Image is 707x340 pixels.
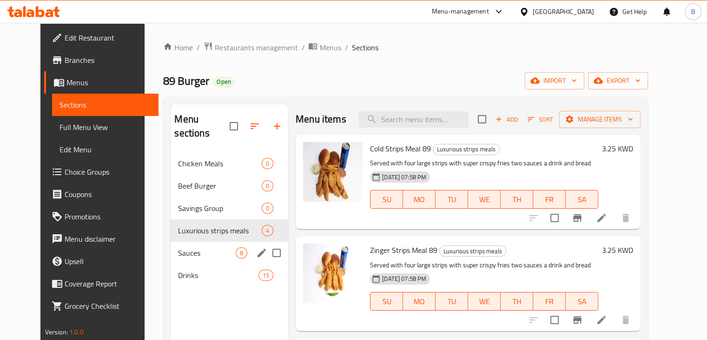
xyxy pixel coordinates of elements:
[255,246,269,260] button: edit
[259,271,273,280] span: 15
[244,115,266,137] span: Sort sections
[374,193,399,206] span: SU
[545,208,564,228] span: Select to update
[370,190,403,209] button: SU
[566,190,598,209] button: SA
[537,295,562,308] span: FR
[65,166,151,177] span: Choice Groups
[319,42,341,53] span: Menus
[566,292,598,311] button: SA
[439,193,464,206] span: TU
[374,295,399,308] span: SU
[537,193,562,206] span: FR
[433,144,500,155] div: Luxurious strips meals
[44,295,159,317] a: Grocery Checklist
[308,41,341,54] a: Menus
[65,278,151,289] span: Coverage Report
[66,77,151,88] span: Menus
[171,152,288,175] div: Chicken Meals0
[213,76,234,88] div: Open
[567,114,633,125] span: Manage items
[171,149,288,290] nav: Menu sections
[65,233,151,245] span: Menu disclaimer
[403,190,436,209] button: MO
[595,75,641,87] span: export
[370,142,431,156] span: Cold Strips Meal 89
[439,295,464,308] span: TU
[266,115,288,137] button: Add section
[370,157,598,169] p: Served with four large strips with super crispy fries two sauces a drink and bread
[178,225,262,236] span: Luxurious strips meals
[171,175,288,197] div: Beef Burger0
[178,247,236,258] div: Sauces
[359,111,469,128] input: search
[44,272,159,295] a: Coverage Report
[44,183,159,205] a: Coupons
[44,27,159,49] a: Edit Restaurant
[468,190,501,209] button: WE
[504,295,529,308] span: TH
[494,114,519,125] span: Add
[65,189,151,200] span: Coupons
[178,270,258,281] div: Drinks
[407,193,432,206] span: MO
[44,250,159,272] a: Upsell
[45,326,68,338] span: Version:
[262,225,273,236] div: items
[533,190,566,209] button: FR
[258,270,273,281] div: items
[44,228,159,250] a: Menu disclaimer
[178,203,262,214] span: Savings Group
[566,207,588,229] button: Branch-specific-item
[528,114,553,125] span: Sort
[301,42,304,53] li: /
[378,274,430,283] span: [DATE] 07:58 PM
[468,292,501,311] button: WE
[436,292,468,311] button: TU
[163,70,209,91] span: 89 Burger
[545,310,564,330] span: Select to update
[178,180,262,191] span: Beef Burger
[52,138,159,161] a: Edit Menu
[566,309,588,331] button: Branch-specific-item
[44,161,159,183] a: Choice Groups
[691,7,695,17] span: B
[65,32,151,43] span: Edit Restaurant
[522,112,559,127] span: Sort items
[559,111,641,128] button: Manage items
[44,71,159,94] a: Menus
[436,190,468,209] button: TU
[262,182,273,190] span: 0
[262,180,273,191] div: items
[472,193,497,206] span: WE
[602,142,633,155] h6: 3.25 KWD
[262,226,273,235] span: 4
[378,173,430,182] span: [DATE] 07:58 PM
[525,112,555,127] button: Sort
[569,295,595,308] span: SA
[171,242,288,264] div: Sauces8edit
[236,249,247,258] span: 8
[569,193,595,206] span: SA
[215,42,297,53] span: Restaurants management
[44,49,159,71] a: Branches
[178,158,262,169] span: Chicken Meals
[262,159,273,168] span: 0
[52,116,159,138] a: Full Menu View
[533,7,594,17] div: [GEOGRAPHIC_DATA]
[197,42,200,53] li: /
[59,99,151,110] span: Sections
[262,203,273,214] div: items
[52,94,159,116] a: Sections
[59,144,151,155] span: Edit Menu
[614,207,637,229] button: delete
[213,78,234,86] span: Open
[171,219,288,242] div: Luxurious strips meals4
[174,112,230,140] h2: Menu sections
[588,72,648,89] button: export
[533,292,566,311] button: FR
